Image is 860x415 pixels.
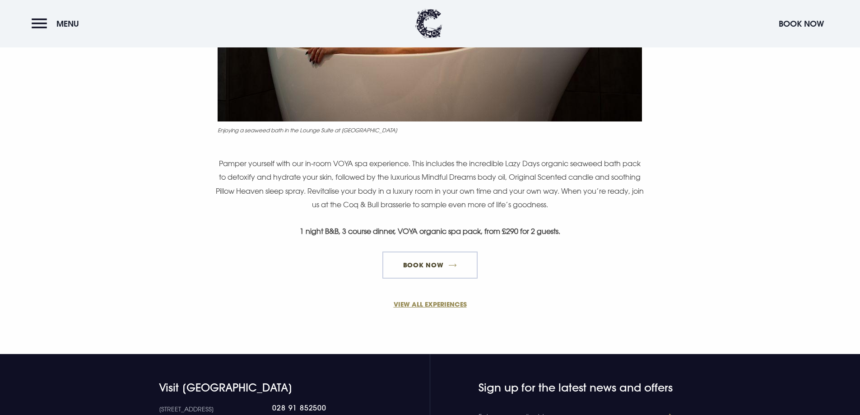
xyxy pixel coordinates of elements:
strong: 1 night B&B, 3 course dinner, VOYA organic spa pack, from £290 for 2 guests. [300,227,560,236]
a: 028 91 852500 [272,403,371,412]
a: Book Now [382,252,477,279]
h4: Visit [GEOGRAPHIC_DATA] [159,381,372,394]
button: Book Now [774,14,828,33]
span: Menu [56,19,79,29]
figcaption: Enjoying a seaweed bath in the Lounge Suite at [GEOGRAPHIC_DATA] [218,126,642,134]
h4: Sign up for the latest news and offers [479,381,639,394]
p: Pamper yourself with our in-room VOYA spa experience. This includes the incredible Lazy Days orga... [215,157,645,212]
a: VIEW ALL EXPERIENCES [215,299,645,309]
img: Clandeboye Lodge [415,9,442,38]
button: Menu [32,14,84,33]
